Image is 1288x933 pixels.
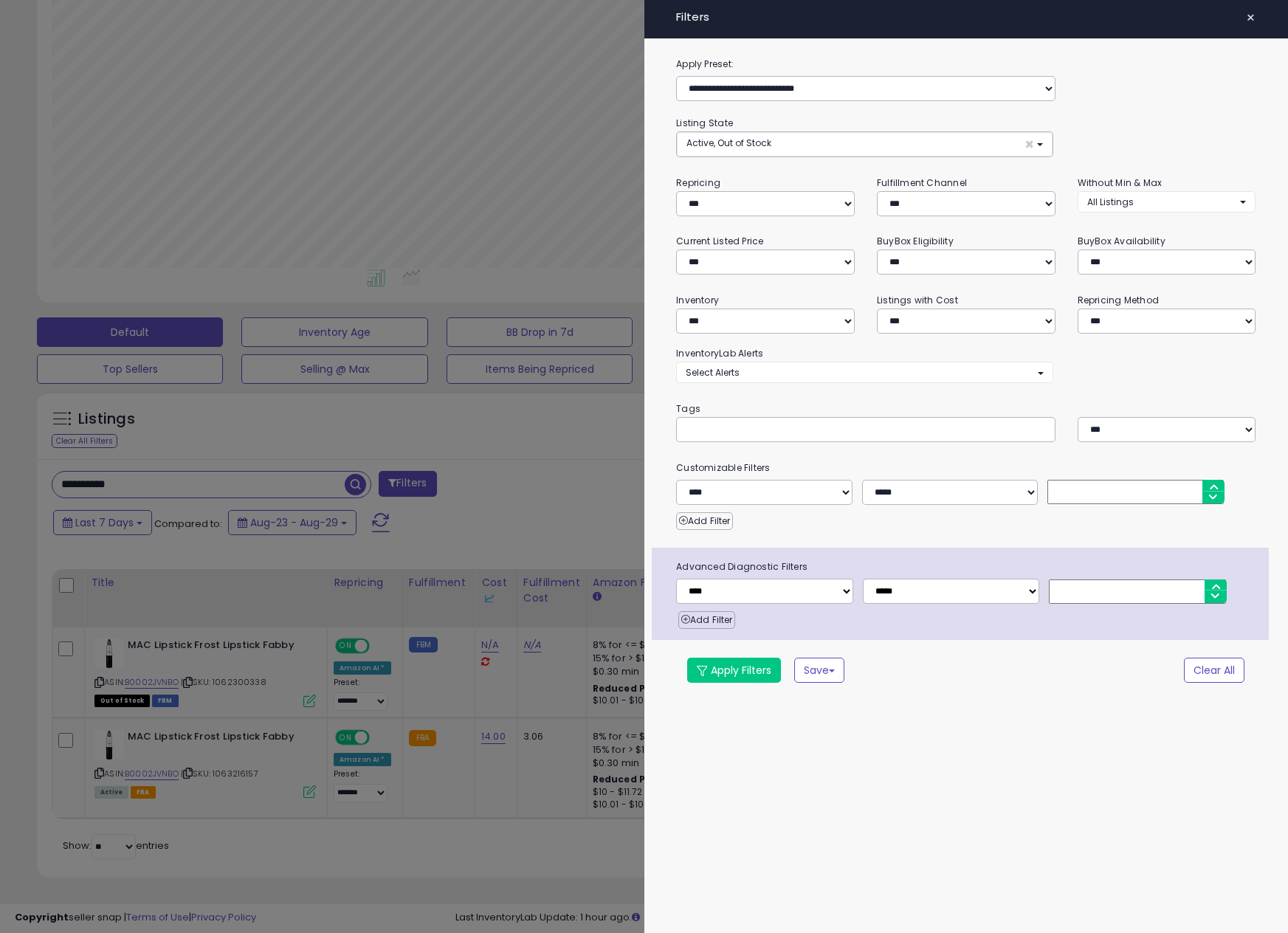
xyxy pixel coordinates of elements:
span: Advanced Diagnostic Filters [665,559,1269,575]
button: Save [794,658,844,683]
small: Repricing Method [1078,294,1160,306]
span: × [1246,7,1256,28]
small: Customizable Filters [665,460,1267,476]
small: Fulfillment Channel [877,176,967,189]
button: All Listings [1078,191,1256,213]
small: Without Min & Max [1078,176,1163,189]
span: Select Alerts [686,366,740,379]
small: Repricing [676,176,720,189]
small: BuyBox Eligibility [877,235,954,247]
span: × [1024,137,1034,152]
label: Apply Preset: [665,56,1267,72]
button: Select Alerts [676,362,1053,383]
button: Add Filter [678,611,735,629]
h4: Filters [676,11,1256,24]
small: Listing State [676,117,733,129]
small: Tags [665,401,1267,417]
button: Active, Out of Stock × [677,132,1052,156]
button: Add Filter [676,512,733,530]
small: InventoryLab Alerts [676,347,763,359]
button: × [1240,7,1261,28]
small: Inventory [676,294,719,306]
span: Active, Out of Stock [686,137,771,149]
small: BuyBox Availability [1078,235,1165,247]
small: Listings with Cost [877,294,958,306]
button: Apply Filters [687,658,781,683]
button: Clear All [1184,658,1244,683]
small: Current Listed Price [676,235,763,247]
span: All Listings [1087,196,1134,208]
